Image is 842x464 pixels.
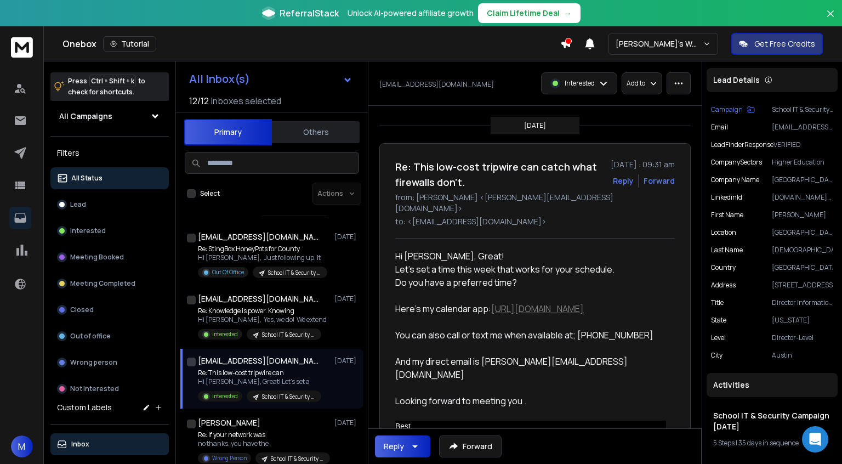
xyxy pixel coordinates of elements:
p: [STREET_ADDRESS] [772,281,833,290]
p: country [711,263,736,272]
p: Re: Knowledge is power. Knowing [198,307,327,315]
button: Others [272,120,360,144]
div: Reply [384,441,404,452]
p: city [711,351,722,360]
button: Meeting Completed [50,273,169,295]
button: Claim Lifetime Deal→ [478,3,581,23]
p: Unlock AI-powered affiliate growth [348,8,474,19]
h1: [PERSON_NAME] [198,417,260,428]
p: School IT & Security Campaign [DATE] [262,331,315,339]
h1: [EMAIL_ADDRESS][DOMAIN_NAME] [198,293,318,304]
p: [DATE] [334,233,359,241]
p: companySectors [711,158,762,167]
span: Ctrl + Shift + k [89,75,136,87]
button: Wrong person [50,352,169,374]
p: Company Name [711,176,759,184]
p: VERIFIED [773,140,833,149]
div: Activities [707,373,838,397]
p: [GEOGRAPHIC_DATA] [772,263,833,272]
h1: All Inbox(s) [189,73,250,84]
p: Last Name [711,246,743,254]
p: Wrong Person [212,454,247,462]
button: Get Free Credits [731,33,823,55]
p: Inbox [71,440,89,449]
label: Select [200,189,220,198]
p: level [711,333,726,342]
button: Closed [50,299,169,321]
p: Higher Education [772,158,833,167]
p: Press to check for shortcuts. [68,76,145,98]
button: Tutorial [103,36,156,52]
p: Campaign [711,105,743,114]
button: Primary [184,119,272,145]
p: Re: StingBox HoneyPots for County [198,245,327,253]
button: Campaign [711,105,755,114]
p: Lead Details [713,75,760,86]
p: Interested [212,330,238,338]
p: Meeting Completed [70,279,135,288]
p: Re: This low-cost tripwire can [198,369,321,377]
button: Meeting Booked [50,246,169,268]
p: Add to [627,79,645,88]
p: School IT & Security Campaign [DATE] [262,393,315,401]
p: First Name [711,211,743,219]
a: [URL][DOMAIN_NAME] [491,303,584,315]
p: Austin [772,351,833,360]
h3: Filters [50,145,169,161]
p: Out Of Office [212,268,244,276]
p: [DATE] : 09:31 am [611,159,675,170]
p: Meeting Booked [70,253,124,262]
h1: All Campaigns [59,111,112,122]
p: Lead [70,200,86,209]
p: Wrong person [70,358,117,367]
button: M [11,435,33,457]
p: [PERSON_NAME] [772,211,833,219]
p: [EMAIL_ADDRESS][DOMAIN_NAME] [379,80,494,89]
p: [US_STATE] [772,316,833,325]
button: All Campaigns [50,105,169,127]
h1: [EMAIL_ADDRESS][DOMAIN_NAME] [198,355,318,366]
p: [DATE] [334,418,359,427]
p: Interested [70,227,106,235]
p: [DOMAIN_NAME][URL][PERSON_NAME] [772,193,833,202]
button: Reply [613,176,634,186]
button: Inbox [50,433,169,455]
p: [GEOGRAPHIC_DATA][PERSON_NAME] [772,176,833,184]
span: 5 Steps [713,438,735,448]
div: Open Intercom Messenger [802,426,828,452]
button: Close banner [823,7,838,33]
h3: Inboxes selected [211,94,281,107]
p: Get Free Credits [754,38,815,49]
div: Onebox [62,36,560,52]
p: [DEMOGRAPHIC_DATA] [772,246,833,254]
div: Best, [395,421,666,432]
span: ReferralStack [280,7,339,20]
button: Interested [50,220,169,242]
div: Looking forward to meeting you . [395,394,666,408]
button: Reply [375,435,430,457]
p: Director-Level [772,333,833,342]
p: [DATE] [334,357,359,365]
p: address [711,281,736,290]
p: School IT & Security Campaign [DATE] [271,455,323,463]
span: 12 / 12 [189,94,209,107]
p: Not Interested [70,384,119,393]
h1: School IT & Security Campaign [DATE] [713,410,831,432]
h1: [EMAIL_ADDRESS][DOMAIN_NAME] [198,231,318,242]
p: Interested [212,392,238,400]
button: Lead [50,194,169,216]
p: School IT & Security Campaign [DATE] [268,269,321,277]
p: title [711,298,724,307]
p: Out of office [70,332,111,341]
p: Hi [PERSON_NAME], Just following up. It [198,253,327,262]
p: Director Information Security [772,298,833,307]
p: linkedinId [711,193,742,202]
p: Interested [565,79,595,88]
p: [DATE] [524,121,546,130]
p: [EMAIL_ADDRESS][DOMAIN_NAME] [772,123,833,132]
h3: Custom Labels [57,402,112,413]
h1: Re: This low-cost tripwire can catch what firewalls don’t. [395,159,604,190]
